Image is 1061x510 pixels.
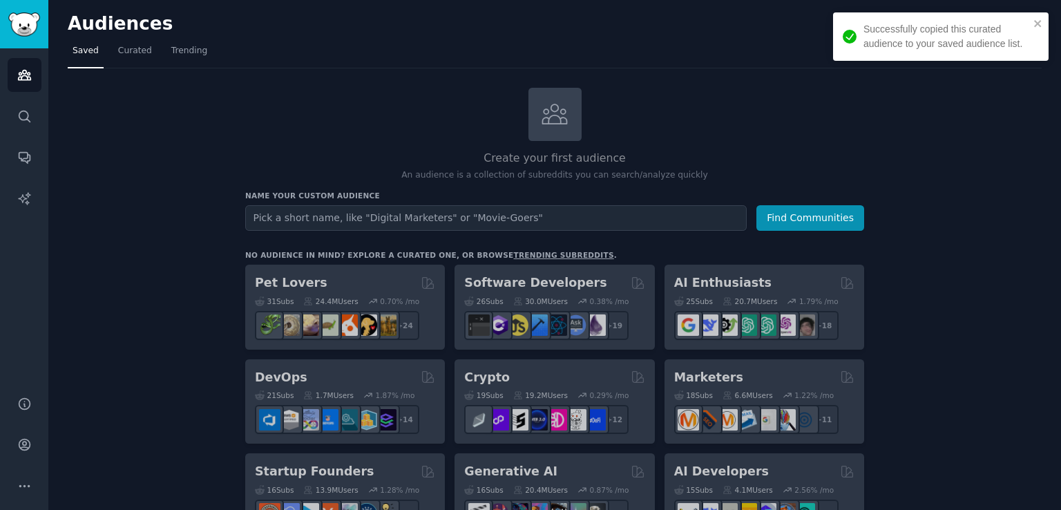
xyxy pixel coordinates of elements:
div: Successfully copied this curated audience to your saved audience list. [863,22,1029,51]
button: Find Communities [756,205,864,231]
h2: Create your first audience [245,150,864,167]
p: An audience is a collection of subreddits you can search/analyze quickly [245,169,864,182]
div: No audience in mind? Explore a curated one, or browse . [245,250,617,260]
span: Trending [171,45,207,57]
button: close [1033,18,1043,29]
a: Saved [68,40,104,68]
input: Pick a short name, like "Digital Marketers" or "Movie-Goers" [245,205,747,231]
a: Trending [166,40,212,68]
span: Saved [73,45,99,57]
h2: Audiences [68,13,930,35]
img: GummySearch logo [8,12,40,37]
a: trending subreddits [513,251,613,259]
span: Curated [118,45,152,57]
h3: Name your custom audience [245,191,864,200]
a: Curated [113,40,157,68]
